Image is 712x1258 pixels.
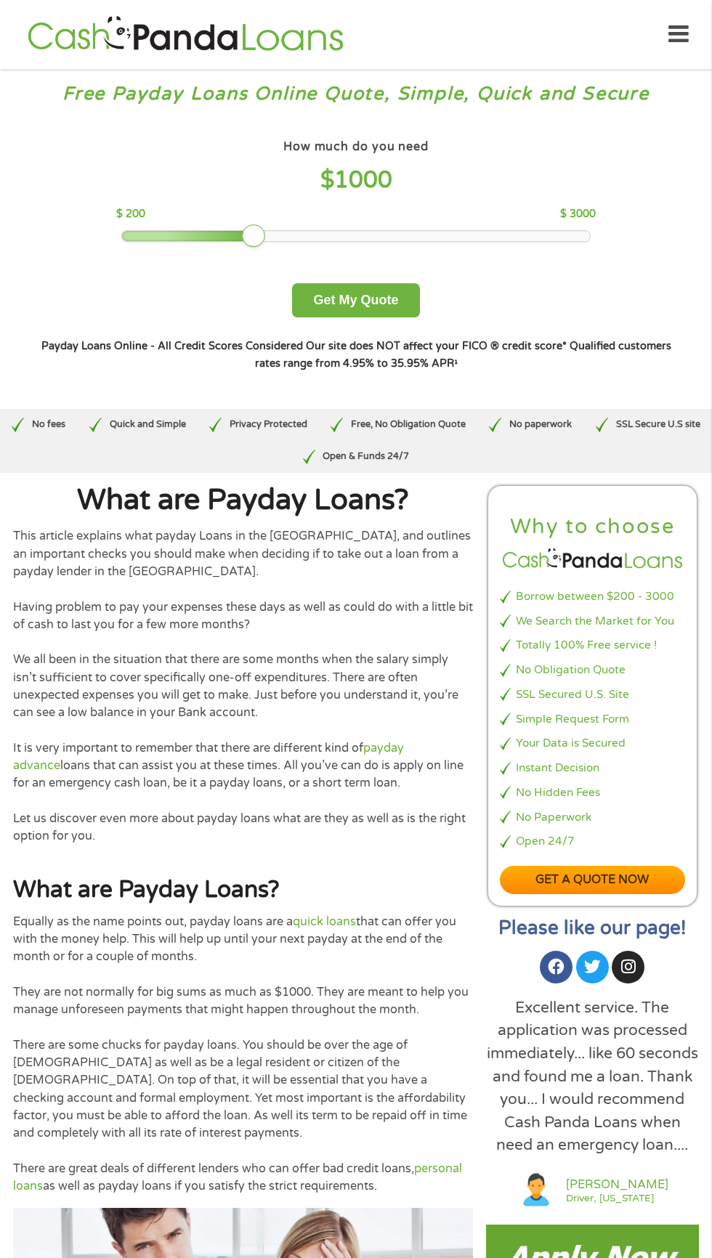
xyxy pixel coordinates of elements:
h2: Please like our page!​ [486,919,699,938]
h2: What are Payday Loans? [13,875,473,905]
li: Simple Request Form [500,711,685,728]
li: SSL Secured U.S. Site [500,686,685,703]
h4: $ [116,166,595,195]
p: This article explains what payday Loans in the [GEOGRAPHIC_DATA], and outlines an important check... [13,527,473,580]
a: [PERSON_NAME] [566,1176,668,1193]
p: Equally as the name points out, payday loans are a that can offer you with the money help. This w... [13,913,473,966]
li: Borrow between $200 - 3000 [500,588,685,605]
p: Quick and Simple [110,418,186,431]
strong: Qualified customers rates range from 4.95% to 35.95% APR¹ [255,340,671,370]
strong: Our site does NOT affect your FICO ® credit score* [306,340,567,352]
p: Having problem to pay your expenses these days as well as could do with a little bit of cash to l... [13,598,473,634]
li: Your Data is Secured [500,735,685,752]
p: They are not normally for big sums as much as $1000. They are meant to help you manage unforeseen... [13,983,473,1019]
a: Get a quote now [500,866,685,894]
button: Get My Quote [292,283,419,317]
h1: What are Payday Loans? [13,486,473,515]
img: GetLoanNow Logo [23,14,347,55]
li: Open 24/7 [500,833,685,850]
li: No Hidden Fees [500,784,685,801]
p: Let us discover even more about payday loans what are they as well as is the right option for you. [13,810,473,845]
li: Instant Decision [500,760,685,776]
li: No Obligation Quote [500,662,685,678]
p: Free, No Obligation Quote [351,418,466,431]
p: No paperwork [509,418,572,431]
p: We all been in the situation that there are some months when the salary simply isn’t sufficient t... [13,651,473,721]
div: Excellent service. The application was processed immediately... like 60 seconds and found me a lo... [486,997,699,1157]
li: Totally 100% Free service ! [500,637,685,654]
p: Privacy Protected [230,418,307,431]
span: 1000 [334,166,392,194]
p: $ 3000 [560,206,596,222]
p: SSL Secure U.S site [616,418,700,431]
h4: How much do you need [283,139,429,155]
p: There are some chucks for payday loans. You should be over the age of [DEMOGRAPHIC_DATA] as well ... [13,1036,473,1143]
a: Driver, [US_STATE] [566,1193,668,1204]
p: No fees [32,418,65,431]
p: It is very important to remember that there are different kind of loans that can assist you at th... [13,739,473,792]
p: Open & Funds 24/7 [323,450,409,463]
li: No Paperwork [500,809,685,826]
p: $ 200 [116,206,145,222]
strong: Payday Loans Online - All Credit Scores Considered [41,340,303,352]
h3: Free Payday Loans Online Quote, Simple, Quick and Secure [13,82,699,106]
p: There are great deals of different lenders who can offer bad credit loans, as well as payday loan... [13,1160,473,1196]
a: quick loans [293,914,356,929]
li: We Search the Market for You [500,613,685,630]
h2: Why to choose [500,514,685,540]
